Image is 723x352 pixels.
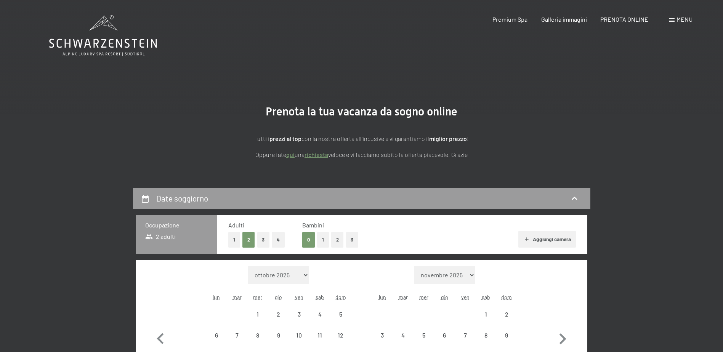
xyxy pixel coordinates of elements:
div: Thu Oct 02 2025 [268,304,289,325]
div: arrivo/check-in non effettuabile [434,325,455,346]
button: 2 [242,232,255,248]
abbr: lunedì [213,294,220,300]
button: 1 [317,232,329,248]
div: Thu Nov 06 2025 [434,325,455,346]
div: arrivo/check-in non effettuabile [496,325,517,346]
div: arrivo/check-in non effettuabile [455,325,475,346]
div: Mon Oct 06 2025 [206,325,227,346]
div: 9 [269,332,288,351]
div: arrivo/check-in non effettuabile [330,304,351,325]
a: Premium Spa [492,16,527,23]
div: Sun Oct 12 2025 [330,325,351,346]
div: Sun Nov 09 2025 [496,325,517,346]
div: 7 [455,332,475,351]
div: 2 [269,311,288,330]
abbr: martedì [232,294,242,300]
div: 1 [248,311,267,330]
button: 1 [228,232,240,248]
div: arrivo/check-in non effettuabile [330,325,351,346]
div: arrivo/check-in non effettuabile [476,304,496,325]
span: Bambini [302,221,324,229]
a: PRENOTA ONLINE [600,16,648,23]
div: Tue Oct 07 2025 [227,325,247,346]
a: quì [286,151,295,158]
abbr: sabato [482,294,490,300]
div: Sun Oct 05 2025 [330,304,351,325]
div: Mon Nov 03 2025 [372,325,393,346]
div: Sat Nov 08 2025 [476,325,496,346]
button: 3 [346,232,359,248]
div: arrivo/check-in non effettuabile [289,325,309,346]
div: arrivo/check-in non effettuabile [227,325,247,346]
abbr: mercoledì [419,294,428,300]
span: Menu [677,16,693,23]
div: Sat Oct 11 2025 [309,325,330,346]
p: Tutti i con la nostra offerta all'incusive e vi garantiamo il ! [171,134,552,144]
button: Aggiungi camera [518,231,576,248]
div: Sat Oct 04 2025 [309,304,330,325]
div: 5 [331,311,350,330]
div: arrivo/check-in non effettuabile [309,325,330,346]
div: arrivo/check-in non effettuabile [247,304,268,325]
span: Prenota la tua vacanza da sogno online [266,105,457,118]
div: arrivo/check-in non effettuabile [476,325,496,346]
div: arrivo/check-in non effettuabile [206,325,227,346]
p: Oppure fate una veloce e vi facciamo subito la offerta piacevole. Grazie [171,150,552,160]
div: arrivo/check-in non effettuabile [496,304,517,325]
div: 12 [331,332,350,351]
div: arrivo/check-in non effettuabile [268,304,289,325]
a: richiesta [305,151,328,158]
div: 8 [476,332,495,351]
abbr: venerdì [461,294,470,300]
button: 3 [257,232,270,248]
div: Wed Oct 08 2025 [247,325,268,346]
div: arrivo/check-in non effettuabile [372,325,393,346]
a: Galleria immagini [541,16,587,23]
div: arrivo/check-in non effettuabile [268,325,289,346]
div: Thu Oct 09 2025 [268,325,289,346]
abbr: mercoledì [253,294,262,300]
abbr: martedì [399,294,408,300]
abbr: venerdì [295,294,303,300]
abbr: giovedì [441,294,448,300]
div: Sat Nov 01 2025 [476,304,496,325]
div: arrivo/check-in non effettuabile [247,325,268,346]
div: Fri Oct 03 2025 [289,304,309,325]
div: 7 [228,332,247,351]
div: 4 [310,311,329,330]
div: Sun Nov 02 2025 [496,304,517,325]
abbr: sabato [316,294,324,300]
strong: prezzi al top [269,135,301,142]
div: arrivo/check-in non effettuabile [289,304,309,325]
div: arrivo/check-in non effettuabile [414,325,434,346]
div: Fri Nov 07 2025 [455,325,475,346]
abbr: lunedì [379,294,386,300]
div: 3 [290,311,309,330]
div: 10 [290,332,309,351]
button: 0 [302,232,315,248]
h2: Date soggiorno [156,194,208,203]
div: 4 [394,332,413,351]
abbr: domenica [335,294,346,300]
button: 2 [331,232,344,248]
div: 5 [414,332,433,351]
div: arrivo/check-in non effettuabile [309,304,330,325]
h3: Occupazione [145,221,208,229]
div: 6 [207,332,226,351]
div: 9 [497,332,516,351]
div: 11 [310,332,329,351]
div: 3 [373,332,392,351]
div: arrivo/check-in non effettuabile [393,325,414,346]
abbr: domenica [501,294,512,300]
div: 2 [497,311,516,330]
div: Wed Oct 01 2025 [247,304,268,325]
button: 4 [272,232,285,248]
div: Wed Nov 05 2025 [414,325,434,346]
span: 2 adulti [145,232,176,241]
span: Adulti [228,221,244,229]
div: Tue Nov 04 2025 [393,325,414,346]
strong: miglior prezzo [429,135,467,142]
